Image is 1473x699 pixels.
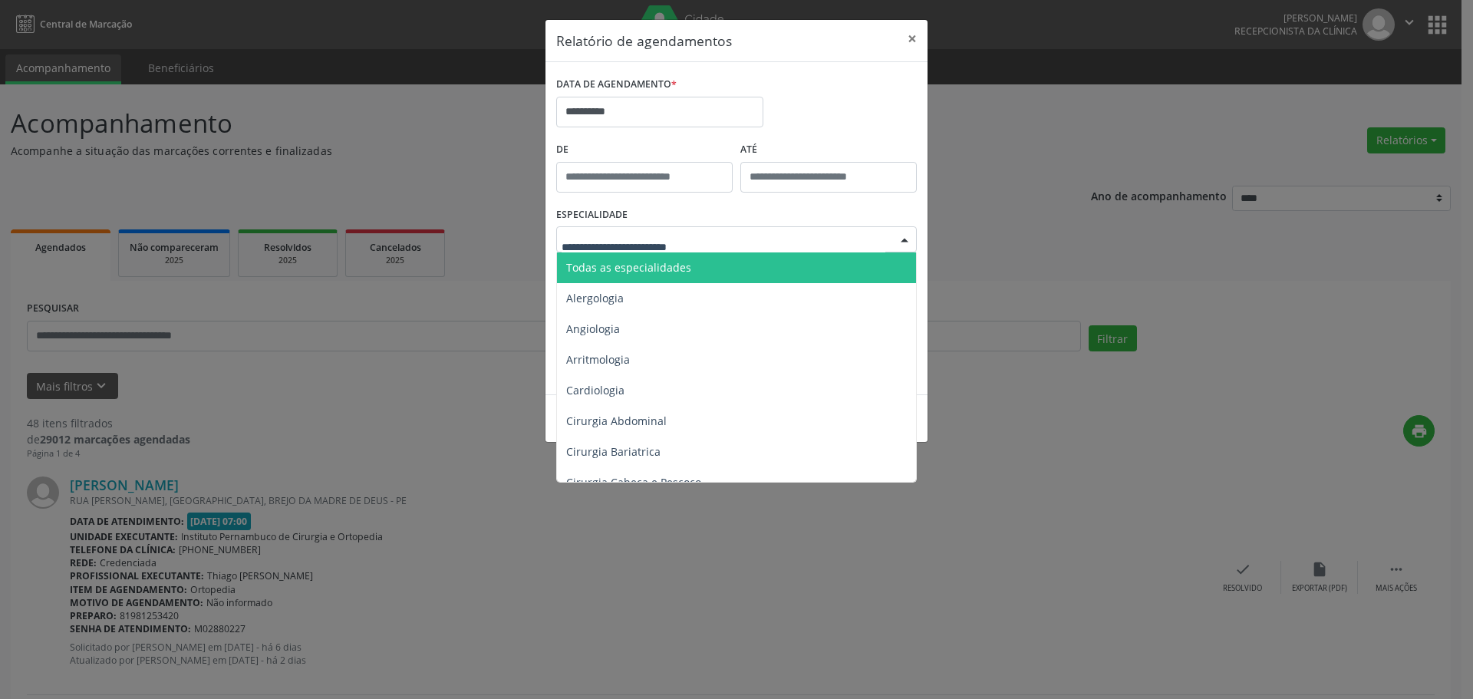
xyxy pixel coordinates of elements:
span: Cardiologia [566,383,624,397]
label: ATÉ [740,138,917,162]
label: ESPECIALIDADE [556,203,628,227]
span: Cirurgia Abdominal [566,414,667,428]
span: Cirurgia Cabeça e Pescoço [566,475,701,490]
button: Close [897,20,928,58]
span: Arritmologia [566,352,630,367]
h5: Relatório de agendamentos [556,31,732,51]
span: Todas as especialidades [566,260,691,275]
span: Alergologia [566,291,624,305]
span: Cirurgia Bariatrica [566,444,661,459]
span: Angiologia [566,321,620,336]
label: DATA DE AGENDAMENTO [556,73,677,97]
label: De [556,138,733,162]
